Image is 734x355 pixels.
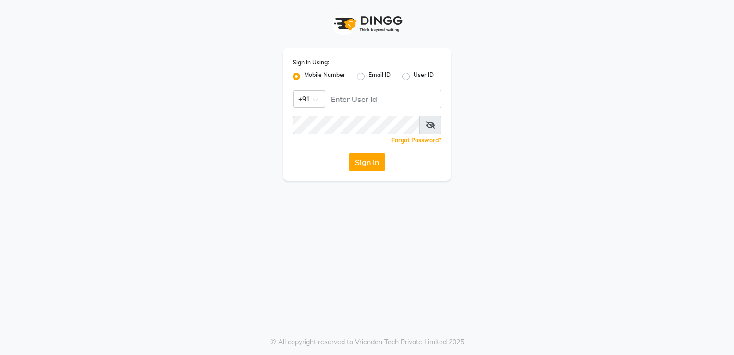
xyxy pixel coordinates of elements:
[414,71,434,82] label: User ID
[349,153,385,171] button: Sign In
[293,58,329,67] label: Sign In Using:
[304,71,345,82] label: Mobile Number
[368,71,391,82] label: Email ID
[391,137,441,144] a: Forgot Password?
[293,116,420,134] input: Username
[329,10,405,38] img: logo1.svg
[325,90,441,108] input: Username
